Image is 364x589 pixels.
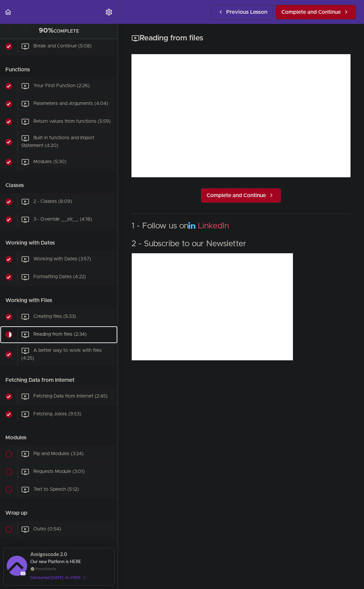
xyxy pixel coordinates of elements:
span: Fetching Jokes (9:53) [33,412,81,416]
span: Our new Platform is HERE [30,559,81,564]
span: Complete and Continue [281,8,341,16]
span: Text to Speech (5:12) [33,487,79,492]
span: A better way to work with files (4:25) [21,348,102,361]
span: Complete and Continue [207,191,266,199]
img: provesource social proof notification image [7,556,27,578]
span: Previous Lesson [226,8,267,16]
span: Amigoscode 2.0 [30,550,67,558]
span: Parameters and Arguments (4:04) [33,102,108,106]
span: Formatting Dates (4:22) [33,274,86,279]
span: 2 - Classes (8:09) [33,199,72,204]
span: Requests Module (3:01) [33,469,85,474]
svg: Back to course curriculum [4,8,12,16]
a: Complete and Continue [201,188,281,203]
div: COMPLETE [8,27,109,35]
svg: Settings Menu [105,8,113,16]
iframe: Video Player [131,54,351,177]
a: LinkedIn [198,222,229,230]
span: Break and Continue (5:08) [33,44,92,49]
div: Get started [DATE]. It's FREE [30,574,85,581]
span: Creating files (5:33) [33,314,76,319]
span: Return values from functions (5:59) [33,119,111,124]
span: 3 - Override __str__ (4:18) [33,217,92,222]
span: Reading from files (2:34) [33,332,87,337]
a: Complete and Continue [276,5,356,20]
span: Pip and Modules (3:24) [33,451,84,456]
h3: 1 - Follow us on [131,221,351,232]
span: Modules (5:30) [33,159,66,164]
span: Working with Dates (3:57) [33,257,91,261]
span: Outro (0:54) [33,527,61,531]
span: 90% [39,27,54,34]
a: ProveSource [35,566,56,572]
span: Built in functions and Import Statement (4:20) [21,136,94,148]
h3: 2 - Subscribe to our Newsletter [131,238,351,250]
span: Your First Function (2:26) [33,84,90,88]
a: Previous Lesson [211,5,273,20]
h2: Reading from files [131,33,351,44]
span: Fetching Data from Internet (2:45) [33,394,108,399]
